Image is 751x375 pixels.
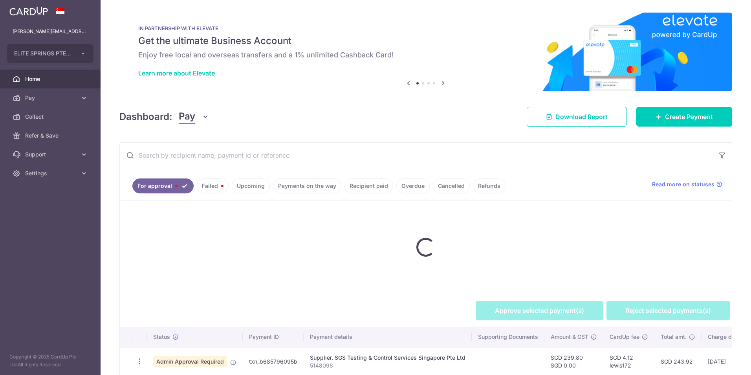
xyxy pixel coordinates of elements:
[652,180,714,188] span: Read more on statuses
[472,327,544,347] th: Supporting Documents
[153,356,227,367] span: Admin Approval Required
[138,35,713,47] h5: Get the ultimate Business Account
[119,110,172,124] h4: Dashboard:
[310,354,465,362] div: Supplier. SGS Testing & Control Services Singapore Pte Ltd
[708,333,740,341] span: Charge date
[555,112,608,121] span: Download Report
[232,178,270,193] a: Upcoming
[132,178,194,193] a: For approval
[310,362,465,369] p: 5148098
[25,151,77,158] span: Support
[273,178,341,193] a: Payments on the way
[120,143,713,168] input: Search by recipient name, payment id or reference
[138,25,713,31] p: IN PARTNERSHIP WITH ELEVATE
[138,50,713,60] h6: Enjoy free local and overseas transfers and a 1% unlimited Cashback Card!
[396,178,430,193] a: Overdue
[304,327,472,347] th: Payment details
[9,6,48,16] img: CardUp
[661,333,687,341] span: Total amt.
[25,169,77,177] span: Settings
[230,358,236,364] span: Payment is waiting for approval from one of your company admin or approvers
[179,109,209,124] button: Pay
[473,178,506,193] a: Refunds
[7,44,93,63] button: ELITE SPRINGS PTE. LTD.
[197,178,229,193] a: Failed
[610,333,639,341] span: CardUp fee
[551,333,588,341] span: Amount & GST
[652,180,722,188] a: Read more on statuses
[243,327,304,347] th: Payment ID
[14,50,72,57] span: ELITE SPRINGS PTE. LTD.
[25,113,77,121] span: Collect
[179,109,195,124] span: Pay
[527,107,627,127] a: Download Report
[138,69,215,77] a: Learn more about Elevate
[433,178,470,193] a: Cancelled
[636,107,732,127] a: Create Payment
[119,13,732,91] img: Renovation banner
[665,112,713,121] span: Create Payment
[153,333,170,341] span: Status
[344,178,393,193] a: Recipient paid
[25,94,77,102] span: Pay
[13,28,88,35] p: [PERSON_NAME][EMAIL_ADDRESS][DOMAIN_NAME]
[25,132,77,140] span: Refer & Save
[25,75,77,83] span: Home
